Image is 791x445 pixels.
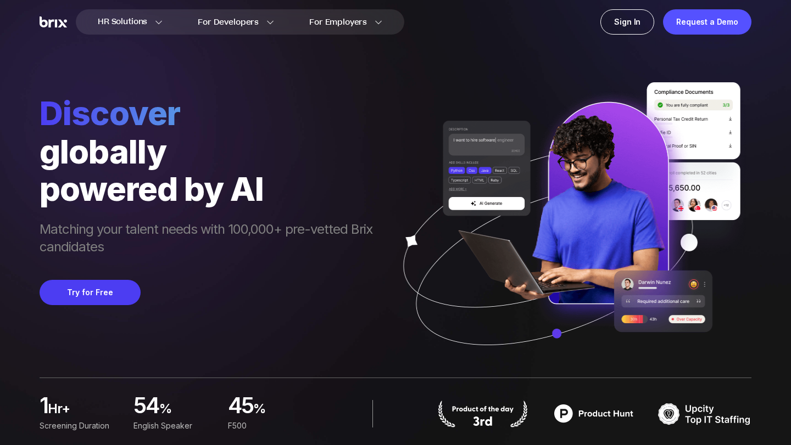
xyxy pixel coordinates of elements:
span: Matching your talent needs with 100,000+ pre-vetted Brix candidates [40,221,383,258]
span: 1 [40,396,48,418]
span: Discover [40,93,383,133]
button: Try for Free [40,280,141,305]
div: globally [40,133,383,170]
span: For Developers [198,16,259,28]
div: Screening duration [40,420,120,432]
img: ai generate [383,82,751,378]
div: F500 [228,420,309,432]
span: % [253,400,309,422]
span: HR Solutions [98,13,147,31]
img: product hunt badge [436,400,530,427]
span: hr+ [48,400,120,422]
div: English Speaker [133,420,214,432]
span: 45 [228,396,254,418]
a: Request a Demo [663,9,751,35]
span: 54 [133,396,159,418]
img: Brix Logo [40,16,67,28]
img: product hunt badge [547,400,640,427]
div: powered by AI [40,170,383,207]
span: For Employers [309,16,367,28]
img: TOP IT STAFFING [658,400,751,427]
span: % [159,400,215,422]
a: Sign In [600,9,654,35]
